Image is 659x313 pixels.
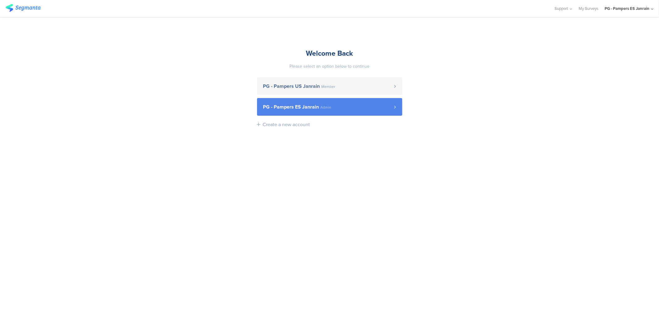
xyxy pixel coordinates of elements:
span: Member [322,85,336,88]
span: PG - Pampers ES Janrain [263,105,319,109]
div: PG - Pampers ES Janrain [605,6,649,11]
span: PG - Pampers US Janrain [263,84,320,89]
div: Welcome Back [257,48,402,58]
div: Create a new account [263,121,310,128]
a: PG - Pampers US Janrain Member [257,77,402,95]
span: Admin [321,105,332,109]
span: Support [555,6,568,11]
div: Please select an option below to continue [257,63,402,70]
img: segmanta logo [6,4,40,12]
a: PG - Pampers ES Janrain Admin [257,98,402,116]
